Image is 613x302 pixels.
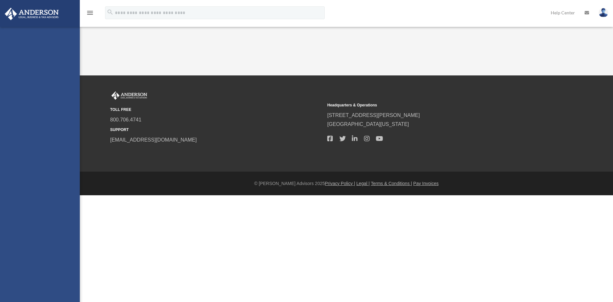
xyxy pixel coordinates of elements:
a: Terms & Conditions | [371,181,412,186]
a: [STREET_ADDRESS][PERSON_NAME] [327,112,420,118]
i: search [107,9,114,16]
a: 800.706.4741 [110,117,141,122]
small: TOLL FREE [110,106,323,113]
a: menu [86,11,94,17]
a: [EMAIL_ADDRESS][DOMAIN_NAME] [110,137,197,143]
a: Privacy Policy | [325,181,355,186]
small: Headquarters & Operations [327,102,540,109]
a: Legal | [356,181,370,186]
a: [GEOGRAPHIC_DATA][US_STATE] [327,121,409,127]
div: © [PERSON_NAME] Advisors 2025 [80,180,613,188]
img: Anderson Advisors Platinum Portal [3,8,61,20]
i: menu [86,9,94,17]
small: SUPPORT [110,127,323,133]
img: User Pic [599,8,608,17]
img: Anderson Advisors Platinum Portal [110,91,148,100]
a: Pay Invoices [413,181,438,186]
